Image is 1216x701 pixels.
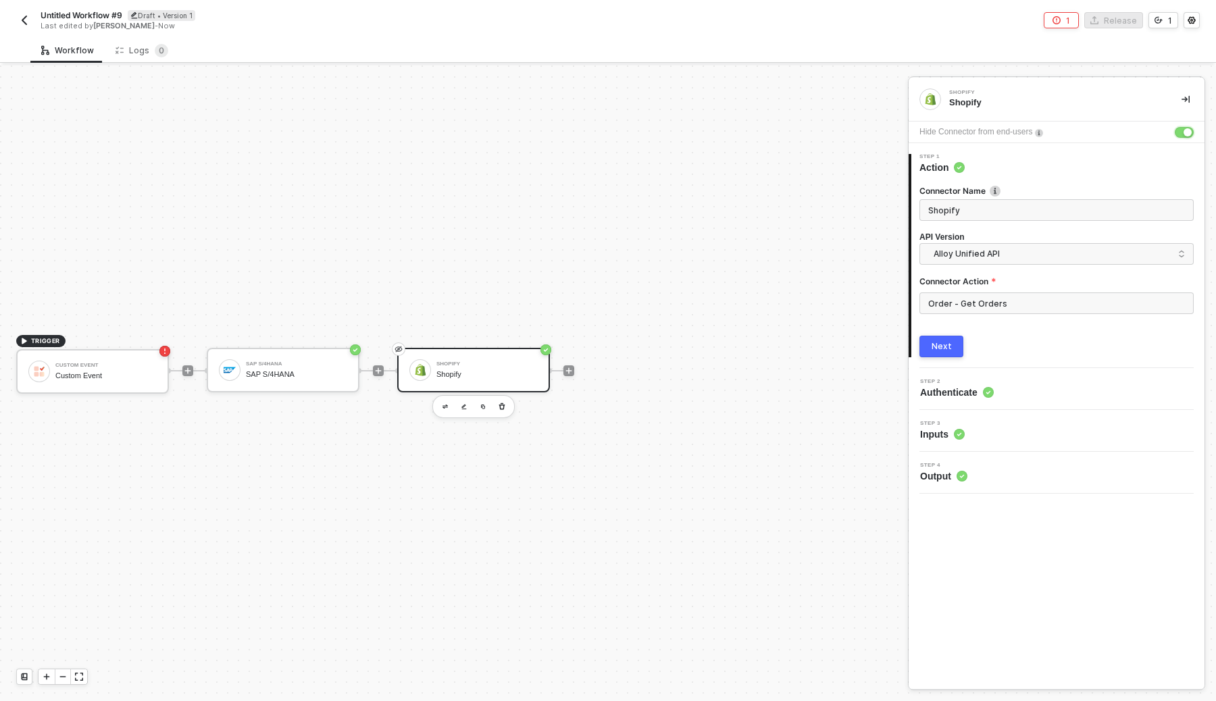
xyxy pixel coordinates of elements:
div: 1 [1066,15,1070,26]
button: copy-block [475,398,491,415]
div: Shopify [436,361,538,367]
div: Workflow [41,45,94,56]
span: [PERSON_NAME] [93,21,155,30]
span: icon-minus [59,673,67,681]
img: integration-icon [924,93,936,105]
div: Last edited by - Now [41,21,577,31]
span: Authenticate [920,386,994,399]
input: Enter description [928,203,1182,217]
div: Shopify [436,370,538,379]
button: 1 [1044,12,1079,28]
div: Step 2Authenticate [909,379,1205,399]
div: Custom Event [55,363,157,368]
div: Logs [116,44,168,57]
span: Action [919,161,965,174]
div: Shopify [949,97,1160,109]
input: Connector Action [919,292,1194,314]
img: edit-cred [461,404,467,410]
button: back [16,12,32,28]
img: icon [224,364,236,376]
span: icon-play [20,337,28,345]
span: icon-expand [75,673,83,681]
span: icon-play [565,367,573,375]
h4: API Version [919,232,1194,243]
span: icon-play [43,673,51,681]
label: Connector Action [919,276,1194,287]
span: Output [920,469,967,483]
img: icon-info [1035,129,1043,137]
div: Step 4Output [909,463,1205,483]
span: Step 3 [920,421,965,426]
sup: 0 [155,44,168,57]
div: SAP S/4HANA [246,370,347,379]
div: Step 1Action Connector Nameicon-infoAPI VersionAlloy Unified APIConnector ActionNext [909,154,1205,357]
span: icon-success-page [350,344,361,355]
div: Draft • Version 1 [128,10,195,21]
span: Inputs [920,427,965,441]
img: edit-cred [442,405,448,409]
div: Shopify [949,90,1152,95]
div: Hide Connector from end-users [919,126,1032,138]
span: icon-success-page [540,344,551,355]
img: icon-info [990,186,1000,197]
img: copy-block [480,404,486,409]
span: Alloy Unified API [934,246,1185,261]
button: edit-cred [456,398,472,415]
button: 1 [1148,12,1178,28]
span: icon-collapse-right [1182,95,1190,103]
button: Next [919,336,963,357]
span: icon-versioning [1155,16,1163,24]
span: Step 1 [919,154,965,159]
span: Step 4 [920,463,967,468]
img: icon [33,365,45,378]
button: edit-cred [437,398,453,415]
label: Connector Name [919,185,1194,197]
span: Step 2 [920,379,994,384]
div: SAP S/4HANA [246,361,347,367]
img: back [19,15,30,26]
span: icon-edit [130,11,138,19]
span: icon-play [184,367,192,375]
div: Custom Event [55,371,157,380]
span: icon-settings [1188,16,1196,24]
div: Next [932,341,952,352]
button: Release [1084,12,1143,28]
span: icon-error-page [159,346,170,357]
span: icon-error-page [1053,16,1061,24]
span: eye-invisible [395,344,403,355]
span: TRIGGER [31,336,60,346]
span: icon-play [374,367,382,375]
img: icon [414,364,426,376]
span: Untitled Workflow #9 [41,9,122,21]
div: 1 [1168,15,1172,26]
